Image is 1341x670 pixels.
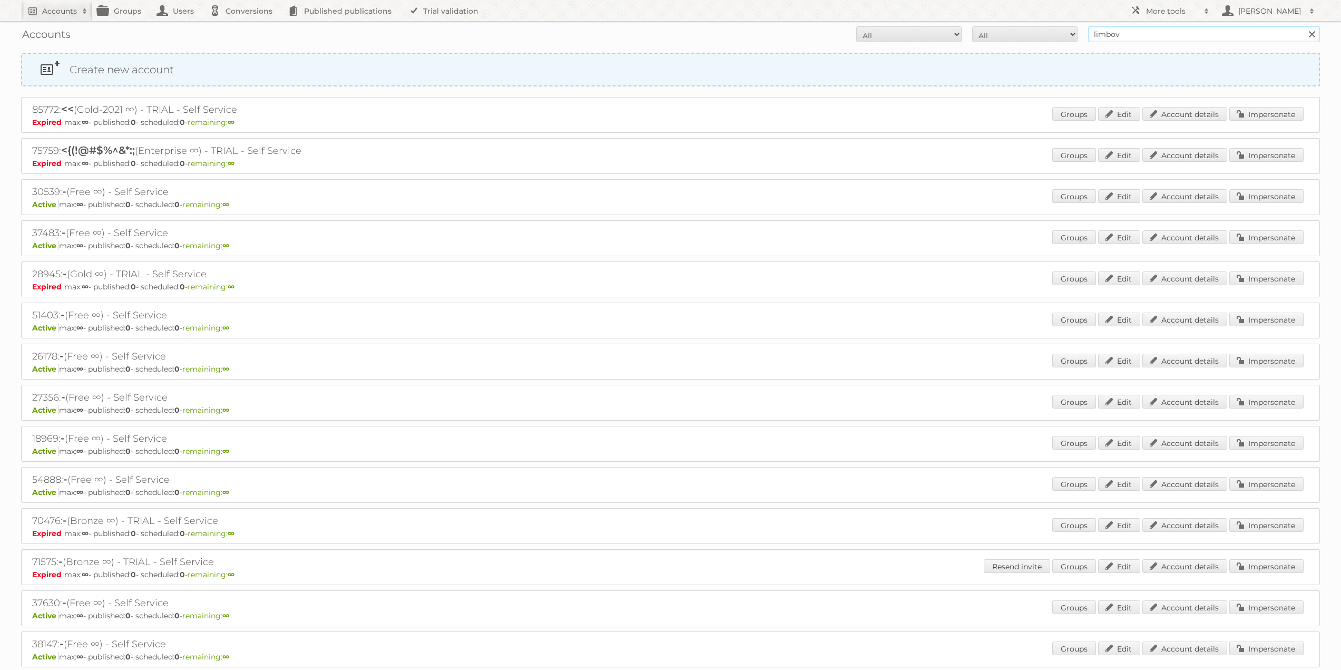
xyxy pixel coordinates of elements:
strong: ∞ [82,570,89,579]
strong: 0 [131,570,136,579]
p: max: - published: - scheduled: - [32,529,1309,538]
span: Active [32,652,59,662]
a: Edit [1098,436,1140,450]
strong: ∞ [228,282,234,292]
a: Account details [1142,477,1227,491]
span: remaining: [182,488,229,497]
span: Expired [32,529,64,538]
p: max: - published: - scheduled: - [32,611,1309,620]
strong: 0 [174,405,180,415]
span: Active [32,611,59,620]
a: Impersonate [1229,148,1304,162]
h2: 70476: (Bronze ∞) - TRIAL - Self Service [32,514,401,528]
p: max: - published: - scheduled: - [32,241,1309,250]
span: remaining: [182,405,229,415]
h2: 26178: (Free ∞) - Self Service [32,349,401,363]
h2: 28945: (Gold ∞) - TRIAL - Self Service [32,267,401,281]
span: Active [32,200,59,209]
a: Groups [1052,559,1096,573]
a: Edit [1098,642,1140,655]
a: Groups [1052,600,1096,614]
strong: 0 [174,488,180,497]
a: Account details [1142,518,1227,532]
h2: 51403: (Free ∞) - Self Service [32,308,401,322]
strong: 0 [174,364,180,374]
a: Edit [1098,477,1140,491]
p: max: - published: - scheduled: - [32,118,1309,127]
strong: 0 [131,282,136,292]
span: remaining: [182,611,229,620]
h2: 54888: (Free ∞) - Self Service [32,473,401,487]
a: Account details [1142,148,1227,162]
a: Account details [1142,107,1227,121]
a: Impersonate [1229,518,1304,532]
span: Expired [32,282,64,292]
span: remaining: [188,159,234,168]
span: Expired [32,570,64,579]
span: - [63,267,67,280]
h2: More tools [1146,6,1199,16]
strong: ∞ [222,323,229,333]
a: Account details [1142,395,1227,409]
strong: 0 [125,241,131,250]
strong: 0 [180,570,185,579]
a: Impersonate [1229,436,1304,450]
strong: ∞ [228,529,234,538]
a: Groups [1052,313,1096,326]
a: Impersonate [1229,559,1304,573]
strong: ∞ [82,282,89,292]
a: Groups [1052,148,1096,162]
strong: ∞ [222,652,229,662]
h2: 71575: (Bronze ∞) - TRIAL - Self Service [32,555,401,569]
strong: ∞ [76,323,83,333]
strong: 0 [180,159,185,168]
span: - [61,308,65,321]
a: Impersonate [1229,477,1304,491]
a: Impersonate [1229,189,1304,203]
a: Groups [1052,642,1096,655]
strong: 0 [174,200,180,209]
strong: ∞ [222,405,229,415]
strong: 0 [125,446,131,456]
p: max: - published: - scheduled: - [32,446,1309,456]
a: Edit [1098,271,1140,285]
strong: 0 [180,118,185,127]
span: remaining: [188,570,234,579]
span: Active [32,323,59,333]
strong: 0 [180,282,185,292]
a: Account details [1142,189,1227,203]
strong: ∞ [76,364,83,374]
a: Edit [1098,107,1140,121]
strong: 0 [174,611,180,620]
span: - [62,185,66,198]
h2: 37630: (Free ∞) - Self Service [32,596,401,610]
span: remaining: [182,200,229,209]
span: Active [32,364,59,374]
strong: 0 [174,241,180,250]
strong: ∞ [222,611,229,620]
strong: ∞ [222,488,229,497]
h2: 38147: (Free ∞) - Self Service [32,637,401,651]
span: Expired [32,159,64,168]
a: Impersonate [1229,354,1304,367]
a: Edit [1098,559,1140,573]
strong: ∞ [228,118,234,127]
strong: 0 [125,364,131,374]
a: Create new account [22,54,1319,85]
span: - [61,391,65,403]
a: Edit [1098,395,1140,409]
strong: 0 [131,159,136,168]
a: Impersonate [1229,313,1304,326]
span: - [58,555,63,568]
a: Groups [1052,271,1096,285]
a: Groups [1052,354,1096,367]
a: Impersonate [1229,107,1304,121]
h2: 18969: (Free ∞) - Self Service [32,432,401,445]
h2: 37483: (Free ∞) - Self Service [32,226,401,240]
a: Groups [1052,477,1096,491]
a: Account details [1142,271,1227,285]
p: max: - published: - scheduled: - [32,282,1309,292]
span: remaining: [182,364,229,374]
h2: 75759: (Enterprise ∞) - TRIAL - Self Service [32,144,401,158]
span: remaining: [188,282,234,292]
